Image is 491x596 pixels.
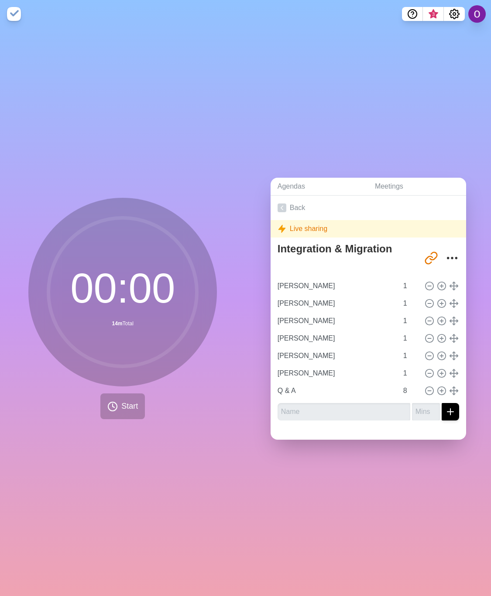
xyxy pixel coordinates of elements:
input: Name [274,295,398,312]
input: Name [274,382,398,400]
input: Mins [400,277,421,295]
a: Agendas [271,178,368,196]
span: Start [121,400,138,412]
img: timeblocks logo [7,7,21,21]
input: Mins [400,365,421,382]
a: Meetings [368,178,466,196]
a: Back [271,196,466,220]
span: 3 [430,11,437,18]
div: Live sharing [271,220,466,238]
button: Help [402,7,423,21]
input: Mins [400,382,421,400]
input: Name [274,312,398,330]
button: More [443,249,461,267]
input: Mins [400,295,421,312]
input: Mins [412,403,440,420]
input: Name [274,330,398,347]
button: Settings [444,7,465,21]
input: Name [274,277,398,295]
button: What’s new [423,7,444,21]
input: Name [278,403,410,420]
input: Name [274,347,398,365]
input: Mins [400,312,421,330]
input: Mins [400,347,421,365]
button: Share link [422,249,440,267]
button: Start [100,393,145,419]
input: Mins [400,330,421,347]
input: Name [274,365,398,382]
